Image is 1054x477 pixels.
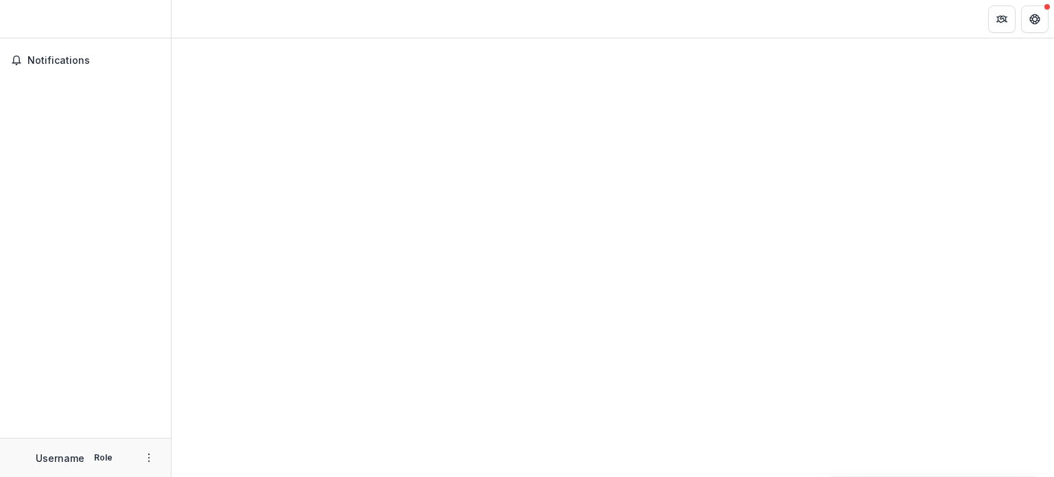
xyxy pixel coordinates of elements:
p: Role [90,452,117,464]
button: More [141,450,157,466]
button: Notifications [5,49,165,71]
p: Username [36,451,84,465]
button: Partners [988,5,1016,33]
button: Get Help [1021,5,1049,33]
span: Notifications [27,55,160,67]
